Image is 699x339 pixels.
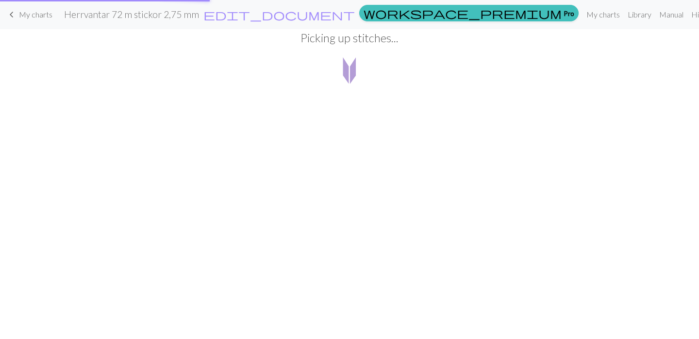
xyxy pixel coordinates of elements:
a: Pro [359,5,579,21]
a: My charts [582,5,624,24]
img: Loading [334,54,365,85]
iframe: chat widget [658,300,689,329]
span: edit_document [203,8,355,21]
a: My charts [6,6,52,23]
span: My charts [19,10,52,19]
span: workspace_premium [364,6,562,20]
a: Library [624,5,655,24]
h2: Herrvantar 72 m stickor 2,75 mm [64,9,199,20]
a: Manual [655,5,687,24]
span: keyboard_arrow_left [6,8,17,21]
